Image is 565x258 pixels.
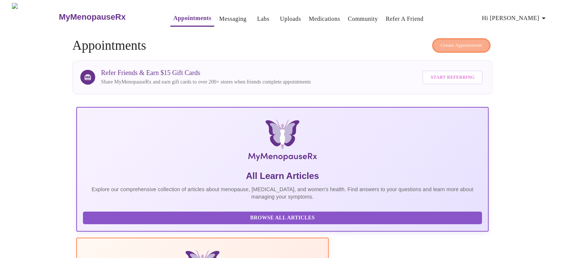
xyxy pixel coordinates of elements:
span: Hi [PERSON_NAME] [482,13,548,23]
a: Labs [257,14,269,24]
a: Refer a Friend [386,14,424,24]
span: Start Referring [431,73,475,82]
a: Start Referring [421,67,485,88]
button: Labs [251,12,275,26]
h3: Refer Friends & Earn $15 Gift Cards [101,69,311,77]
a: MyMenopauseRx [58,4,155,30]
a: Browse All Articles [83,214,484,221]
a: Appointments [173,13,211,23]
h3: MyMenopauseRx [59,12,126,22]
button: Appointments [170,11,214,27]
button: Refer a Friend [383,12,427,26]
p: Explore our comprehensive collection of articles about menopause, [MEDICAL_DATA], and women's hea... [83,186,482,200]
button: Uploads [277,12,304,26]
button: Medications [306,12,343,26]
a: Medications [309,14,340,24]
span: Create Appointment [441,41,482,50]
p: Share MyMenopauseRx and earn gift cards to over 200+ stores when friends complete appointments [101,78,311,86]
button: Community [345,12,381,26]
span: Browse All Articles [90,213,475,223]
button: Create Appointment [432,38,491,53]
button: Hi [PERSON_NAME] [479,11,551,26]
button: Browse All Articles [83,212,482,225]
button: Messaging [216,12,249,26]
a: Community [348,14,378,24]
a: Uploads [280,14,301,24]
a: Messaging [219,14,246,24]
button: Start Referring [423,71,483,84]
h5: All Learn Articles [83,170,482,182]
img: MyMenopauseRx Logo [145,120,420,164]
img: MyMenopauseRx Logo [12,3,58,31]
h4: Appointments [73,38,493,53]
